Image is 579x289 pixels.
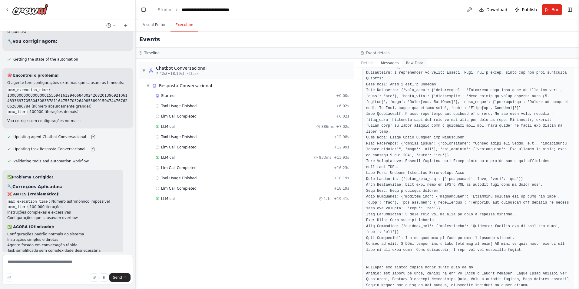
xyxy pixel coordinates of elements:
span: • 1 task [187,71,199,76]
span: 833ms [319,155,331,160]
button: Show right sidebar [566,5,574,14]
span: Tool Usage Finished [161,104,197,108]
strong: Problema Corrigido! [12,175,53,179]
span: + 12.98s [334,135,349,139]
span: + 18.19s [334,186,349,191]
button: Raw Data [402,59,427,67]
span: Updating task Resposta Conversacional [13,147,85,151]
span: + 16.23s [334,165,349,170]
button: Visual Editor [138,19,170,32]
span: LLM call [161,155,176,160]
h2: ✅ [7,174,118,180]
button: Send [109,273,131,282]
li: Agente focado em conversação rápida [7,242,118,248]
a: Studio [158,7,171,12]
button: Execution [170,19,198,32]
button: Switch to previous chat [104,22,118,29]
span: + 6.02s [336,104,349,108]
li: : Número astronômico impossível [7,199,118,204]
span: + 6.02s [336,114,349,119]
code: max_iter [7,109,27,115]
span: + 13.93s [334,155,349,160]
code: max_execution_time [7,88,49,93]
span: 886ms [321,124,334,129]
span: 7.42s (+18.19s) [156,71,184,76]
p: Vou corrigir com configurações normais: [7,118,128,124]
code: max_iter [7,204,27,210]
span: Validating tools and automation workflow [13,159,89,164]
li: : 100,000 iterações [7,204,118,210]
button: Publish [512,4,539,15]
span: Llm Call Completed [161,114,197,119]
span: Send [113,275,122,280]
span: Resposta Conversacional [159,83,212,89]
span: + 7.02s [336,124,349,129]
span: Download [486,7,508,13]
code: max_execution_time [7,199,49,204]
li: Instruções complexas e excessivas [7,210,118,215]
strong: Vou corrigir agora: [12,39,58,44]
span: Llm Call Completed [161,145,197,150]
strong: ✅ AGORA (Otimizado): [7,225,55,229]
span: Tool Usage Finished [161,135,197,139]
button: Improve this prompt [5,273,13,282]
li: : 100000 (iterações demais) [7,109,128,115]
strong: ❌ ANTES (Problemático): [7,192,60,196]
div: Chatbot Conversacional [156,65,207,71]
li: Task simplificada sem complexidade desnecessária [7,248,118,253]
button: Messages [377,59,402,67]
nav: breadcrumb [158,7,244,13]
span: + 0.00s [336,93,349,98]
h3: Event details [366,51,389,55]
button: Details [357,59,377,67]
span: Started [161,93,174,98]
span: + 18.19s [334,176,349,181]
p: O agente tem configurações extremas que causam os timeouts: [7,80,128,85]
span: Run [551,7,560,13]
span: ▼ [142,68,146,73]
span: Updating agent Chatbot Conversacional [13,135,86,139]
button: Run [542,4,562,15]
button: Download [477,4,510,15]
button: Start a new chat [121,22,131,29]
li: Configurações que causavam overflow [7,215,118,221]
li: Configurações padrão normais do sistema [7,231,118,237]
span: Publish [522,7,537,13]
li: : 10000000000000000155594161294668430242682013969210614333697705804308337811647557032649853899150... [7,87,128,109]
h3: Timeline [144,51,160,55]
span: Getting the state of the automation [13,57,78,62]
li: Instruções simples e diretas [7,237,118,242]
strong: Correções Aplicadas: [12,184,62,189]
span: Llm Call Completed [161,165,197,170]
h3: 🔧 [7,184,118,190]
span: LLM call [161,124,176,129]
span: + 12.99s [334,145,349,150]
span: LLM call [161,196,176,201]
img: Logo [12,4,48,15]
button: Hide left sidebar [139,5,148,14]
h2: Events [139,35,160,44]
span: Tool Usage Finished [161,176,197,181]
span: ▼ [146,83,150,88]
span: 1.1s [324,196,331,201]
h3: 🔧 [7,38,128,44]
span: Llm Call Completed [161,186,197,191]
button: Click to speak your automation idea [100,273,108,282]
button: Upload files [90,273,98,282]
span: + 19.41s [334,196,349,201]
strong: 🎯 Encontrei o problema! [7,73,59,78]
